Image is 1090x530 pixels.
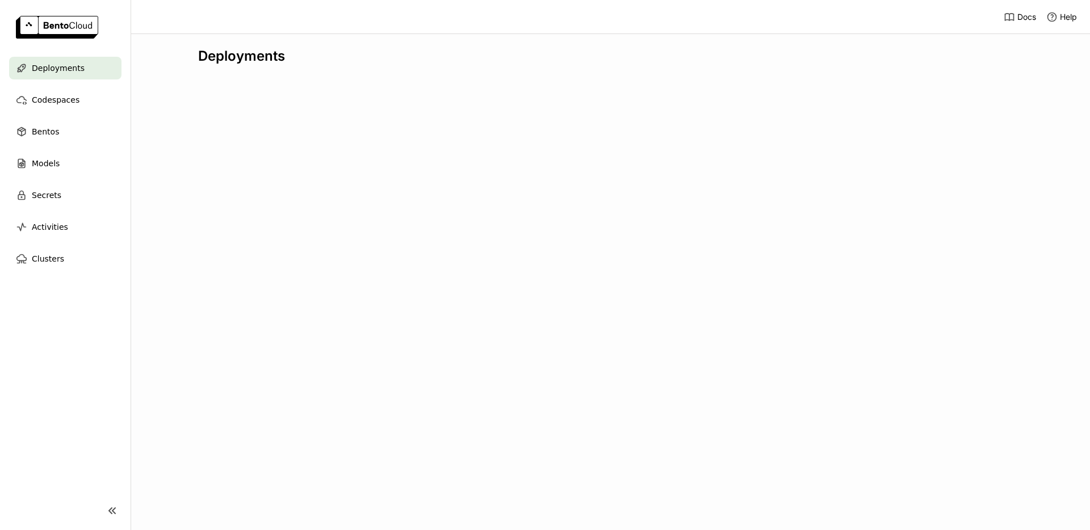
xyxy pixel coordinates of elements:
span: Bentos [32,125,59,138]
div: Help [1046,11,1077,23]
a: Activities [9,216,121,238]
span: Activities [32,220,68,234]
a: Secrets [9,184,121,207]
span: Clusters [32,252,64,266]
a: Clusters [9,247,121,270]
a: Docs [1004,11,1036,23]
span: Codespaces [32,93,79,107]
span: Deployments [32,61,85,75]
span: Models [32,157,60,170]
a: Bentos [9,120,121,143]
span: Secrets [32,188,61,202]
div: Deployments [198,48,1022,65]
span: Help [1060,12,1077,22]
img: logo [16,16,98,39]
span: Docs [1017,12,1036,22]
a: Models [9,152,121,175]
